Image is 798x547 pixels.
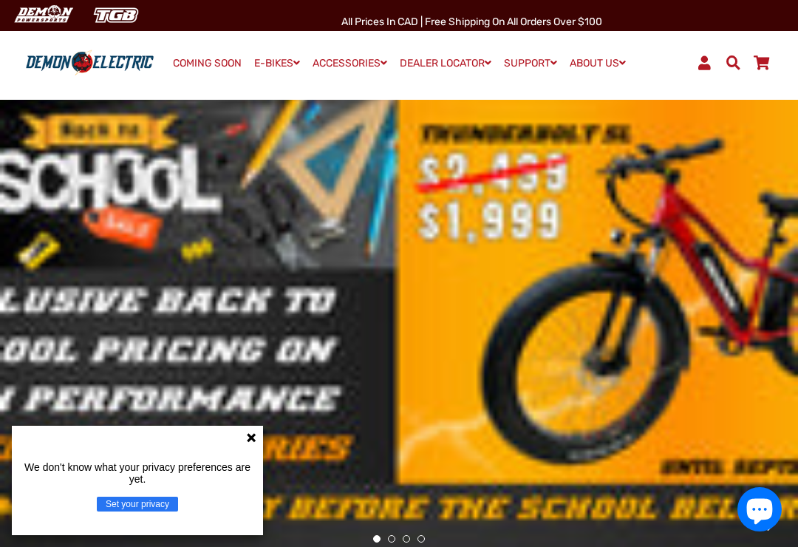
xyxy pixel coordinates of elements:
[373,535,381,543] button: 1 of 4
[341,16,602,28] span: All Prices in CAD | Free shipping on all orders over $100
[86,3,146,27] img: TGB Canada
[565,52,631,74] a: ABOUT US
[249,52,305,74] a: E-BIKES
[733,487,786,535] inbox-online-store-chat: Shopify online store chat
[395,52,497,74] a: DEALER LOCATOR
[7,3,78,27] img: Demon Electric
[417,535,425,543] button: 4 of 4
[168,53,247,74] a: COMING SOON
[499,52,562,74] a: SUPPORT
[307,52,392,74] a: ACCESSORIES
[388,535,395,543] button: 2 of 4
[403,535,410,543] button: 3 of 4
[97,497,178,512] button: Set your privacy
[18,461,257,485] p: We don't know what your privacy preferences are yet.
[22,50,157,76] img: Demon Electric logo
